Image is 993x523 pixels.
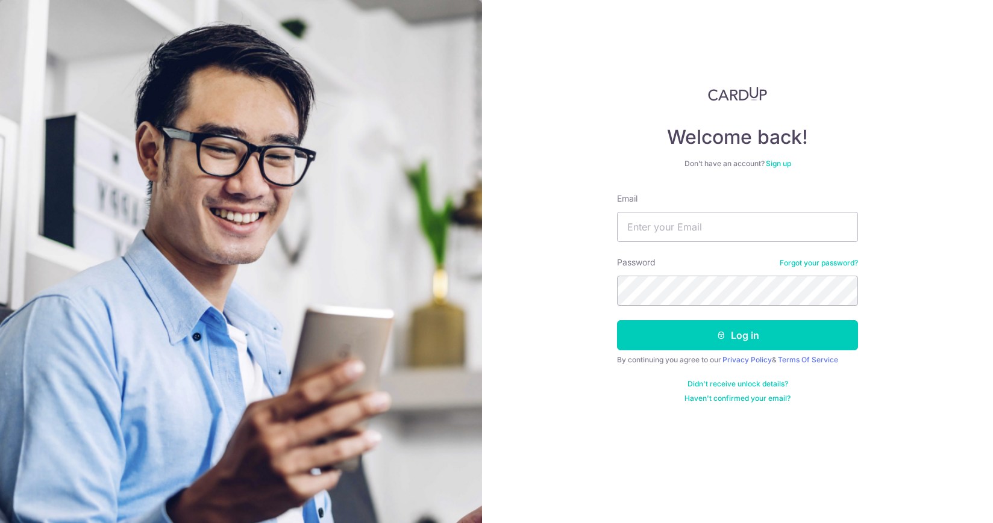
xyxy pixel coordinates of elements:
[617,193,637,205] label: Email
[778,355,838,364] a: Terms Of Service
[617,159,858,169] div: Don’t have an account?
[766,159,791,168] a: Sign up
[617,212,858,242] input: Enter your Email
[684,394,791,403] a: Haven't confirmed your email?
[617,355,858,365] div: By continuing you agree to our &
[617,320,858,350] button: Log in
[722,355,772,364] a: Privacy Policy
[617,256,656,268] label: Password
[708,87,767,101] img: CardUp Logo
[688,379,788,389] a: Didn't receive unlock details?
[780,258,858,268] a: Forgot your password?
[617,125,858,149] h4: Welcome back!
